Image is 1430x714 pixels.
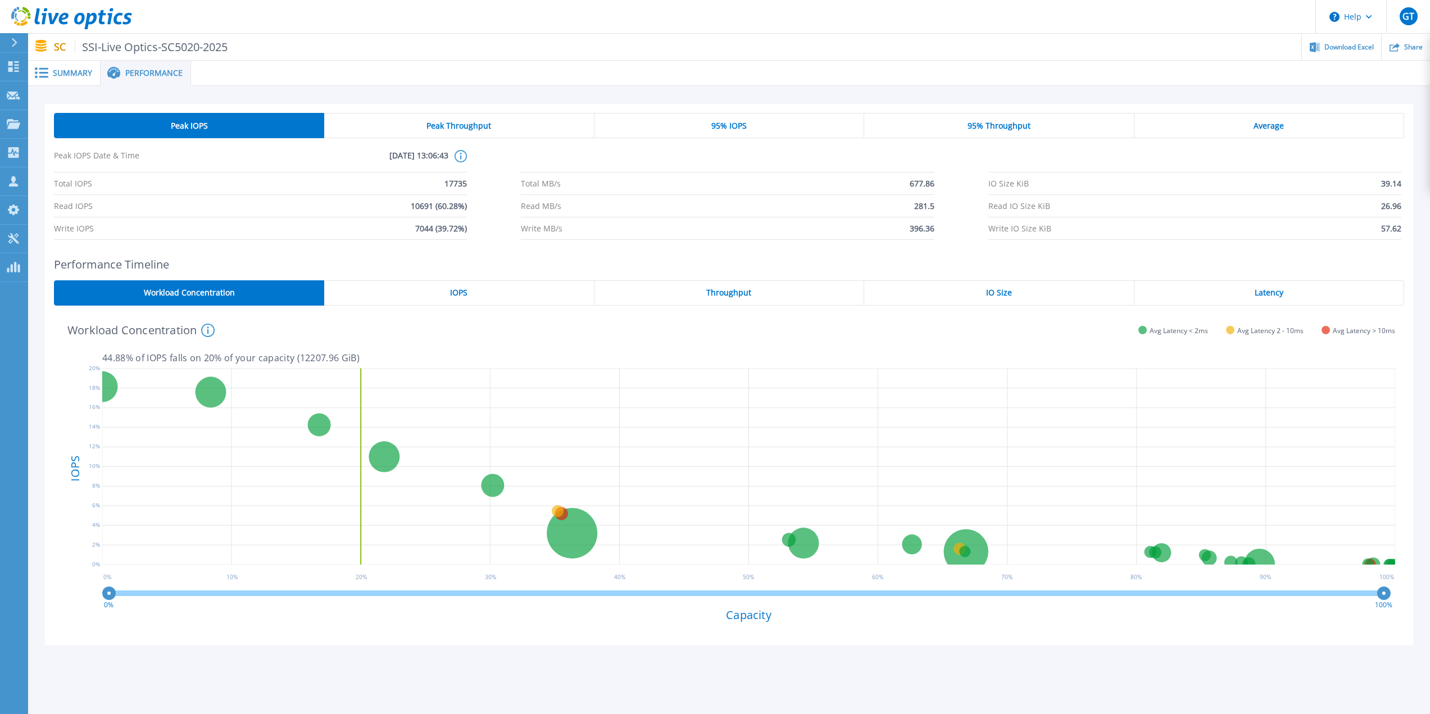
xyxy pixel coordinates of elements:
[1131,573,1142,581] text: 80 %
[1237,326,1304,335] span: Avg Latency 2 - 10ms
[92,501,100,509] text: 6%
[1324,44,1374,51] span: Download Excel
[1379,573,1394,581] text: 100 %
[988,217,1051,239] span: Write IO Size KiB
[251,150,448,172] span: [DATE] 13:06:43
[988,195,1050,217] span: Read IO Size KiB
[105,600,114,610] text: 0%
[70,426,81,511] h4: IOPS
[75,40,228,53] span: SSI-Live Optics-SC5020-2025
[910,172,934,194] span: 677.86
[1255,288,1283,297] span: Latency
[54,150,251,172] span: Peak IOPS Date & Time
[89,364,100,372] text: 20%
[415,217,467,239] span: 7044 (39.72%)
[1381,172,1401,194] span: 39.14
[872,573,883,581] text: 60 %
[125,69,183,77] span: Performance
[1375,600,1392,610] text: 100%
[92,521,100,529] text: 4%
[54,217,94,239] span: Write IOPS
[711,121,747,130] span: 95% IOPS
[54,40,228,53] p: SC
[102,608,1395,621] h4: Capacity
[54,172,92,194] span: Total IOPS
[743,573,755,581] text: 50 %
[1333,326,1395,335] span: Avg Latency > 10ms
[144,288,235,297] span: Workload Concentration
[89,423,100,431] text: 14%
[521,172,561,194] span: Total MB/s
[1381,217,1401,239] span: 57.62
[54,258,1404,271] h2: Performance Timeline
[1402,12,1414,21] span: GT
[67,324,215,337] h4: Workload Concentration
[450,288,467,297] span: IOPS
[706,288,751,297] span: Throughput
[411,195,467,217] span: 10691 (60.28%)
[89,403,100,411] text: 16%
[54,195,93,217] span: Read IOPS
[986,288,1012,297] span: IO Size
[1404,44,1423,51] span: Share
[988,172,1029,194] span: IO Size KiB
[426,121,491,130] span: Peak Throughput
[1381,195,1401,217] span: 26.96
[1259,573,1270,581] text: 90 %
[521,195,561,217] span: Read MB/s
[914,195,934,217] span: 281.5
[968,121,1030,130] span: 95% Throughput
[910,217,934,239] span: 396.36
[53,69,92,77] span: Summary
[614,573,625,581] text: 40 %
[1150,326,1208,335] span: Avg Latency < 2ms
[1254,121,1284,130] span: Average
[92,481,100,489] text: 8%
[103,573,111,581] text: 0 %
[171,121,208,130] span: Peak IOPS
[89,384,100,392] text: 18%
[1001,573,1013,581] text: 70 %
[92,540,100,548] text: 2%
[92,560,100,568] text: 0%
[521,217,562,239] span: Write MB/s
[444,172,467,194] span: 17735
[356,573,367,581] text: 20 %
[485,573,496,581] text: 30 %
[227,573,238,581] text: 10 %
[102,353,1395,363] p: 44.88 % of IOPS falls on 20 % of your capacity ( 12207.96 GiB )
